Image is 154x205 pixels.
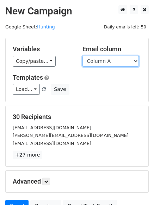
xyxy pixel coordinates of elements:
a: Load... [13,84,40,95]
a: +27 more [13,151,42,159]
h5: Variables [13,45,72,53]
small: [EMAIL_ADDRESS][DOMAIN_NAME] [13,141,91,146]
h2: New Campaign [5,5,149,17]
span: Daily emails left: 50 [101,23,149,31]
a: Templates [13,74,43,81]
a: Hunting [37,24,55,29]
button: Save [51,84,69,95]
h5: Advanced [13,178,141,185]
h5: Email column [82,45,142,53]
small: Google Sheet: [5,24,55,29]
a: Copy/paste... [13,56,56,67]
h5: 30 Recipients [13,113,141,121]
small: [EMAIL_ADDRESS][DOMAIN_NAME] [13,125,91,130]
iframe: Chat Widget [119,171,154,205]
a: Daily emails left: 50 [101,24,149,29]
small: [PERSON_NAME][EMAIL_ADDRESS][DOMAIN_NAME] [13,133,129,138]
